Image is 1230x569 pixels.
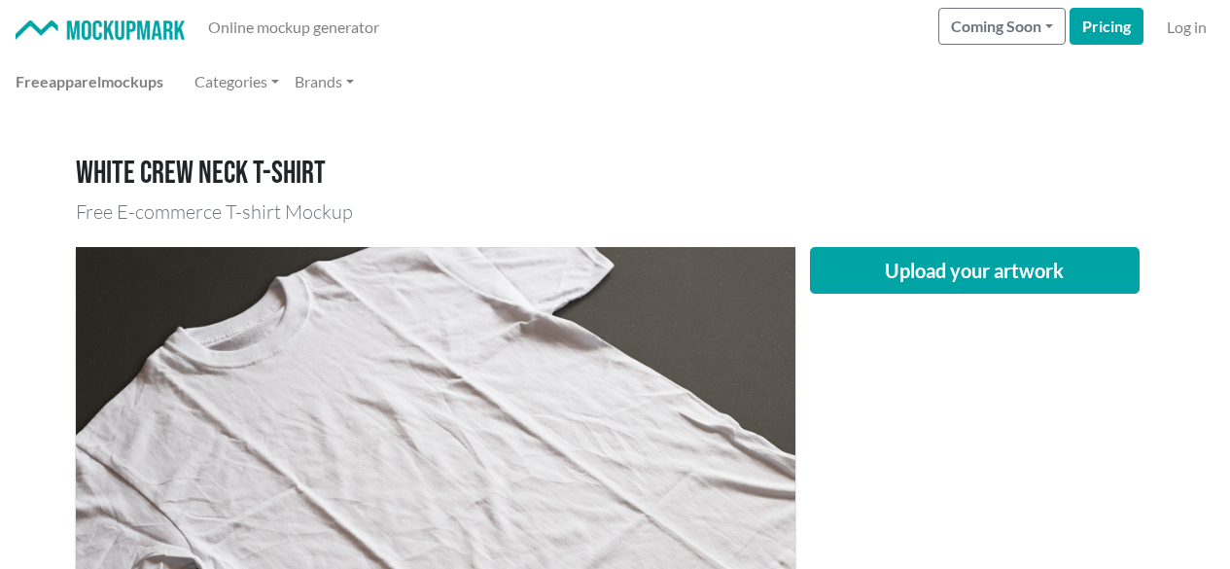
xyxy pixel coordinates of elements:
[187,62,287,101] a: Categories
[810,247,1141,294] button: Upload your artwork
[76,200,1155,224] h3: Free E-commerce T-shirt Mockup
[8,62,171,101] a: Freeapparelmockups
[1159,8,1214,47] a: Log in
[287,62,362,101] a: Brands
[1070,8,1143,45] a: Pricing
[200,8,387,47] a: Online mockup generator
[76,156,1155,193] h1: White crew neck T-shirt
[938,8,1066,45] button: Coming Soon
[49,72,101,90] span: apparel
[16,20,185,41] img: Mockup Mark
